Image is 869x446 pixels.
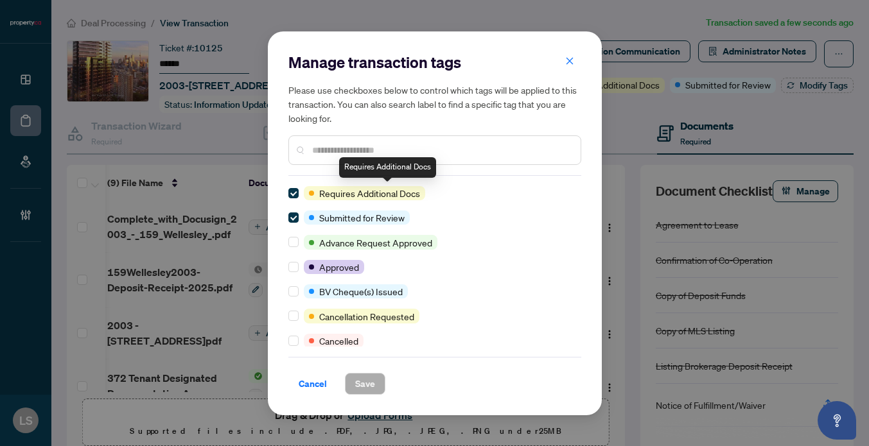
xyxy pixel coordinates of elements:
[288,52,581,73] h2: Manage transaction tags
[345,373,385,395] button: Save
[339,157,436,178] div: Requires Additional Docs
[319,236,432,250] span: Advance Request Approved
[818,401,856,440] button: Open asap
[288,83,581,125] h5: Please use checkboxes below to control which tags will be applied to this transaction. You can al...
[319,309,414,323] span: Cancellation Requested
[319,284,403,298] span: BV Cheque(s) Issued
[319,260,359,274] span: Approved
[319,334,358,348] span: Cancelled
[319,210,405,225] span: Submitted for Review
[288,373,337,395] button: Cancel
[565,56,574,65] span: close
[299,373,327,394] span: Cancel
[319,186,420,200] span: Requires Additional Docs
